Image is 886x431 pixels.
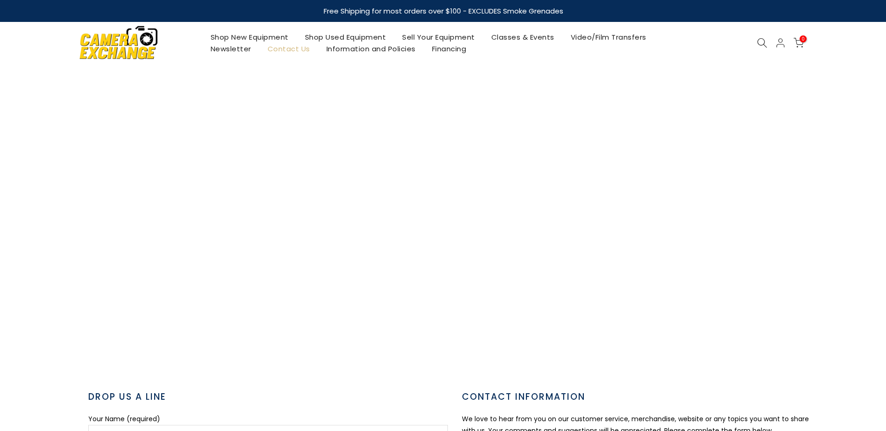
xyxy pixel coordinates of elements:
[394,31,483,43] a: Sell Your Equipment
[462,390,822,404] h3: CONTACT INFORMATION
[562,31,654,43] a: Video/Film Transfers
[318,43,424,55] a: Information and Policies
[297,31,394,43] a: Shop Used Equipment
[323,6,563,16] strong: Free Shipping for most orders over $100 - EXCLUDES Smoke Grenades
[259,43,318,55] a: Contact Us
[800,35,807,42] span: 0
[424,43,475,55] a: Financing
[483,31,562,43] a: Classes & Events
[202,31,297,43] a: Shop New Equipment
[202,43,259,55] a: Newsletter
[88,414,160,424] label: Your Name (required)
[794,38,804,48] a: 0
[88,390,448,404] h3: DROP US A LINE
